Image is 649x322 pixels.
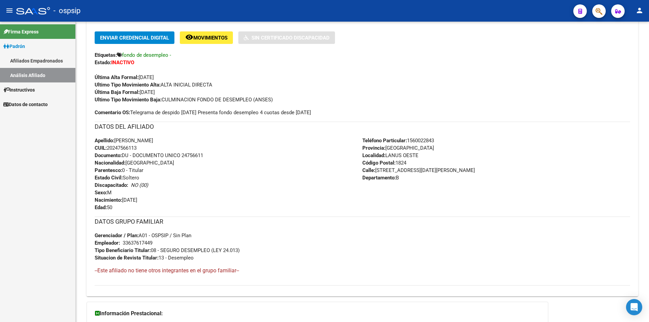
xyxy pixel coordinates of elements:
[180,31,233,44] button: Movimientos
[3,101,48,108] span: Datos de contacto
[95,160,125,166] strong: Nacionalidad:
[95,138,153,144] span: [PERSON_NAME]
[362,175,399,181] span: B
[95,247,151,253] strong: Tipo Beneficiario Titular:
[95,197,137,203] span: [DATE]
[95,74,139,80] strong: Última Alta Formal:
[362,175,396,181] strong: Departamento:
[362,138,407,144] strong: Teléfono Particular:
[131,182,148,188] i: NO (00)
[95,309,540,318] h3: Información Prestacional:
[95,145,107,151] strong: CUIL:
[5,6,14,15] mat-icon: menu
[238,31,335,44] button: Sin Certificado Discapacidad
[95,232,191,239] span: A01 - OSPSIP / Sin Plan
[95,190,107,196] strong: Sexo:
[95,160,174,166] span: [GEOGRAPHIC_DATA]
[95,167,143,173] span: 0 - Titular
[100,35,169,41] span: Enviar Credencial Digital
[53,3,80,18] span: - ospsip
[362,160,395,166] strong: Código Postal:
[95,175,123,181] strong: Estado Civil:
[3,43,25,50] span: Padrón
[95,89,140,95] strong: Última Baja Formal:
[95,267,630,274] h4: --Este afiliado no tiene otros integrantes en el grupo familiar--
[95,217,630,226] h3: DATOS GRUPO FAMILIAR
[95,152,122,158] strong: Documento:
[95,240,120,246] strong: Empleador:
[3,86,35,94] span: Instructivos
[111,59,134,66] strong: INACTIVO
[95,204,112,210] span: 50
[95,89,155,95] span: [DATE]
[362,138,434,144] span: 1560022843
[95,167,122,173] strong: Parentesco:
[95,97,162,103] strong: Ultimo Tipo Movimiento Baja:
[95,82,161,88] strong: Ultimo Tipo Movimiento Alta:
[95,31,174,44] button: Enviar Credencial Digital
[193,35,227,41] span: Movimientos
[185,33,193,41] mat-icon: remove_red_eye
[95,59,111,66] strong: Estado:
[362,152,418,158] span: LANUS OESTE
[362,167,475,173] span: [STREET_ADDRESS][DATE][PERSON_NAME]
[95,232,139,239] strong: Gerenciador / Plan:
[95,74,154,80] span: [DATE]
[626,299,642,315] div: Open Intercom Messenger
[95,204,107,210] strong: Edad:
[95,97,273,103] span: CULMINACION FONDO DE DESEMPLEO (ANSES)
[95,122,630,131] h3: DATOS DEL AFILIADO
[95,138,114,144] strong: Apellido:
[95,109,130,116] strong: Comentario OS:
[122,52,171,58] span: fondo de desempleo -
[362,152,385,158] strong: Localidad:
[95,182,128,188] strong: Discapacitado:
[251,35,330,41] span: Sin Certificado Discapacidad
[95,190,112,196] span: M
[95,152,203,158] span: DU - DOCUMENTO UNICO 24756611
[95,175,139,181] span: Soltero
[95,247,240,253] span: 08 - SEGURO DESEMPLEO (LEY 24.013)
[95,145,137,151] span: 20247566113
[95,255,194,261] span: 13 - Desempleo
[362,160,406,166] span: 1824
[635,6,644,15] mat-icon: person
[95,109,311,116] span: Telegrama de despido [DATE] Presenta fondo desempleo 4 cuotas desde [DATE]
[95,82,212,88] span: ALTA INICIAL DIRECTA
[123,239,152,247] div: 33637617449
[362,145,385,151] strong: Provincia:
[95,197,122,203] strong: Nacimiento:
[362,167,375,173] strong: Calle:
[95,52,117,58] strong: Etiquetas:
[3,28,39,35] span: Firma Express
[362,145,434,151] span: [GEOGRAPHIC_DATA]
[95,255,159,261] strong: Situacion de Revista Titular:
